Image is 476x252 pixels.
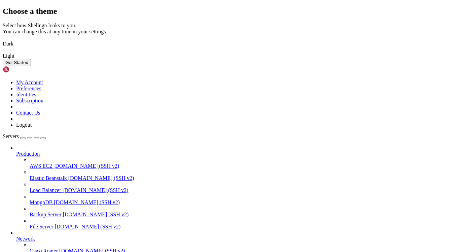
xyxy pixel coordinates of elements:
[30,224,473,230] a: File Server [DOMAIN_NAME] (SSH v2)
[30,193,473,206] li: MongoDB [DOMAIN_NAME] (SSH v2)
[30,157,473,169] li: AWS EC2 [DOMAIN_NAME] (SSH v2)
[30,206,473,218] li: Backup Server [DOMAIN_NAME] (SSH v2)
[30,199,52,205] span: MongoDB
[16,92,36,97] a: Identities
[3,7,473,16] h2: Choose a theme
[30,163,52,169] span: AWS EC2
[3,53,473,59] div: Light
[63,187,129,193] span: [DOMAIN_NAME] (SSH v2)
[30,181,473,193] li: Load Balancer [DOMAIN_NAME] (SSH v2)
[30,212,62,217] span: Backup Server
[30,224,53,229] span: File Server
[30,187,473,193] a: Load Balancer [DOMAIN_NAME] (SSH v2)
[16,80,43,85] a: My Account
[16,98,43,103] a: Subscription
[30,175,473,181] a: Elastic Beanstalk [DOMAIN_NAME] (SSH v2)
[16,151,473,157] a: Production
[16,236,473,242] a: Network
[30,175,67,181] span: Elastic Beanstalk
[30,218,473,230] li: File Server [DOMAIN_NAME] (SSH v2)
[16,151,40,157] span: Production
[3,133,46,139] a: Servers
[3,59,31,66] button: Get Started
[55,224,121,229] span: [DOMAIN_NAME] (SSH v2)
[30,199,473,206] a: MongoDB [DOMAIN_NAME] (SSH v2)
[30,212,473,218] a: Backup Server [DOMAIN_NAME] (SSH v2)
[63,212,129,217] span: [DOMAIN_NAME] (SSH v2)
[16,86,41,91] a: Preferences
[3,41,473,47] div: Dark
[3,66,41,73] img: Shellngn
[16,236,35,242] span: Network
[30,163,473,169] a: AWS EC2 [DOMAIN_NAME] (SSH v2)
[53,163,119,169] span: [DOMAIN_NAME] (SSH v2)
[54,199,120,205] span: [DOMAIN_NAME] (SSH v2)
[3,133,19,139] span: Servers
[30,169,473,181] li: Elastic Beanstalk [DOMAIN_NAME] (SSH v2)
[3,23,473,35] div: Select how Shellngn looks to you. You can change this at any time in your settings.
[16,110,40,116] a: Contact Us
[16,145,473,230] li: Production
[68,175,134,181] span: [DOMAIN_NAME] (SSH v2)
[16,122,32,128] a: Logout
[30,187,61,193] span: Load Balancer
